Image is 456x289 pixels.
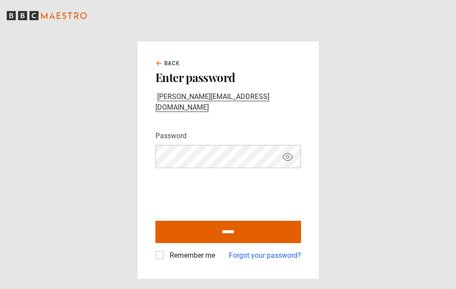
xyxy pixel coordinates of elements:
[155,175,291,210] iframe: reCAPTCHA
[7,9,87,22] svg: BBC Maestro
[164,59,180,67] span: Back
[155,59,180,67] a: Back
[229,250,301,261] a: Forgot your password?
[280,149,295,165] button: Show password
[166,250,215,261] label: Remember me
[155,71,301,84] h2: Enter password
[155,131,187,141] label: Password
